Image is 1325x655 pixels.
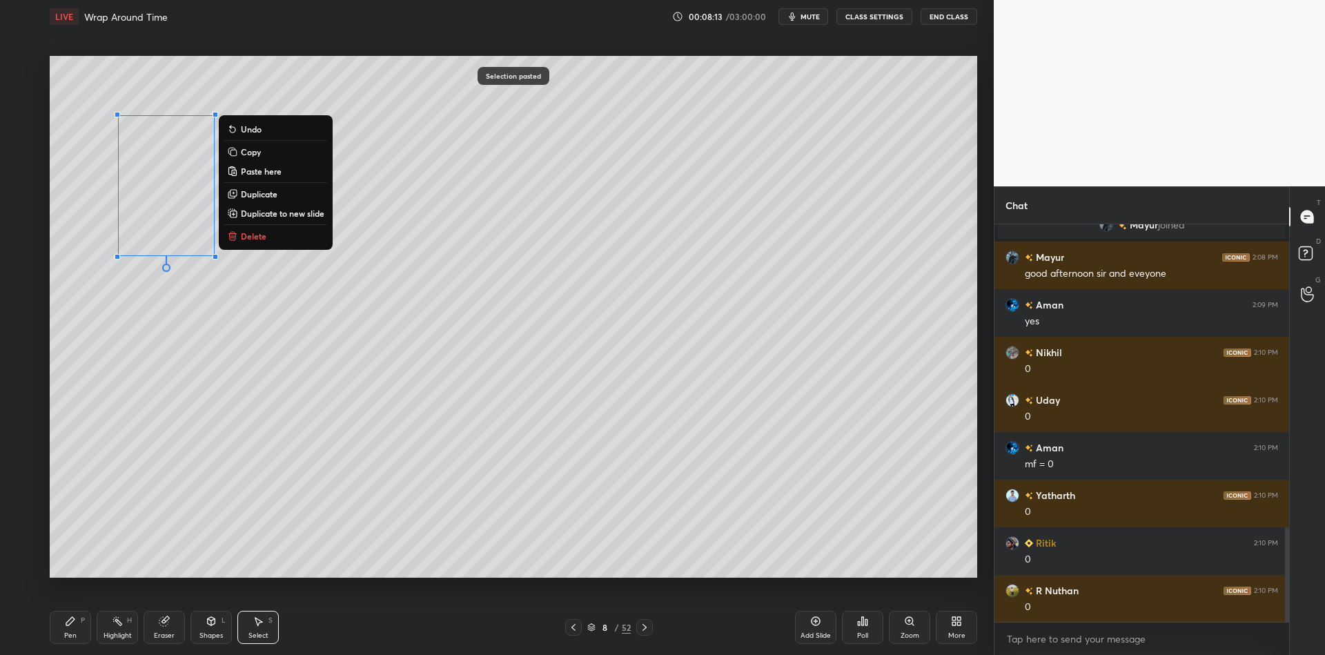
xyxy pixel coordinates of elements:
div: Poll [857,632,868,639]
p: T [1317,197,1321,208]
img: no-rating-badge.077c3623.svg [1025,444,1033,452]
img: no-rating-badge.077c3623.svg [1025,587,1033,595]
h6: Uday [1033,393,1060,407]
h6: Mayur [1033,250,1064,264]
div: Select [248,632,268,639]
p: Selection pasted [486,72,541,79]
img: iconic-dark.1390631f.png [1224,491,1251,500]
h6: Aman [1033,440,1063,455]
button: CLASS SETTINGS [836,8,912,25]
div: 52 [622,621,631,634]
p: Paste here [241,166,282,177]
p: Duplicate [241,188,277,199]
div: 2:09 PM [1253,301,1278,309]
img: f9af2e4f399b4eb8902959efbb0448c1.jpg [1005,441,1019,455]
p: Delete [241,231,266,242]
div: Highlight [104,632,132,639]
div: 0 [1025,410,1278,424]
div: / [615,623,619,632]
div: 0 [1025,553,1278,567]
div: 2:10 PM [1254,491,1278,500]
div: LIVE [50,8,79,25]
img: no-rating-badge.077c3623.svg [1025,349,1033,357]
div: 8 [598,623,612,632]
span: joined [1158,219,1185,231]
img: b4ef26f7351f446390615c3adf15b30c.jpg [1005,346,1019,360]
img: no-rating-badge.077c3623.svg [1119,222,1127,230]
img: 60a143aec77849dcaffbab77c150213e.jpg [1005,251,1019,264]
div: good afternoon sir and eveyone [1025,267,1278,281]
h4: Wrap Around Time [84,10,168,23]
p: D [1316,236,1321,246]
img: iconic-dark.1390631f.png [1224,396,1251,404]
img: iconic-dark.1390631f.png [1224,587,1251,595]
button: Paste here [224,163,327,179]
div: Add Slide [801,632,831,639]
button: mute [778,8,828,25]
div: 2:08 PM [1253,253,1278,262]
h6: R Nuthan [1033,583,1079,598]
button: Delete [224,228,327,244]
p: Chat [994,187,1039,224]
div: H [127,617,132,624]
img: no-rating-badge.077c3623.svg [1025,397,1033,404]
div: 2:10 PM [1254,539,1278,547]
div: S [268,617,273,624]
div: grid [994,224,1289,623]
p: Copy [241,146,261,157]
button: Undo [224,121,327,137]
div: 0 [1025,505,1278,519]
div: Shapes [199,632,223,639]
div: 2:10 PM [1254,349,1278,357]
img: Learner_Badge_beginner_1_8b307cf2a0.svg [1025,539,1033,547]
div: mf = 0 [1025,458,1278,471]
img: no-rating-badge.077c3623.svg [1025,492,1033,500]
img: no-rating-badge.077c3623.svg [1025,254,1033,262]
div: 0 [1025,362,1278,376]
img: 289925c726cf4b0a9f043f1dbd6dfc14.jpg [1005,536,1019,550]
img: bfc978e65bf1497e9802fa99f91c5e27.jpg [1005,393,1019,407]
div: P [81,617,85,624]
div: Zoom [901,632,919,639]
div: 2:10 PM [1254,444,1278,452]
div: 2:10 PM [1254,396,1278,404]
div: 0 [1025,600,1278,614]
button: End Class [921,8,977,25]
div: 2:10 PM [1254,587,1278,595]
div: Pen [64,632,77,639]
p: Undo [241,124,262,135]
div: Eraser [154,632,175,639]
div: L [222,617,226,624]
div: More [948,632,965,639]
img: dcaba5db2c654113b414a70e08f00122.jpg [1005,584,1019,598]
h6: Aman [1033,297,1063,312]
img: iconic-dark.1390631f.png [1222,253,1250,262]
img: 60a143aec77849dcaffbab77c150213e.jpg [1099,218,1113,232]
button: Duplicate [224,186,327,202]
img: iconic-dark.1390631f.png [1224,349,1251,357]
h6: Nikhil [1033,345,1062,360]
span: Mayur [1130,219,1158,231]
img: f9af2e4f399b4eb8902959efbb0448c1.jpg [1005,298,1019,312]
h6: Yatharth [1033,488,1075,502]
img: 456e269652b9400f8bba1ed3504a66bd.jpg [1005,489,1019,502]
p: Duplicate to new slide [241,208,324,219]
button: Copy [224,144,327,160]
div: yes [1025,315,1278,329]
span: mute [801,12,820,21]
h6: Ritik [1033,536,1056,550]
p: G [1315,275,1321,285]
button: Duplicate to new slide [224,205,327,222]
img: no-rating-badge.077c3623.svg [1025,302,1033,309]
